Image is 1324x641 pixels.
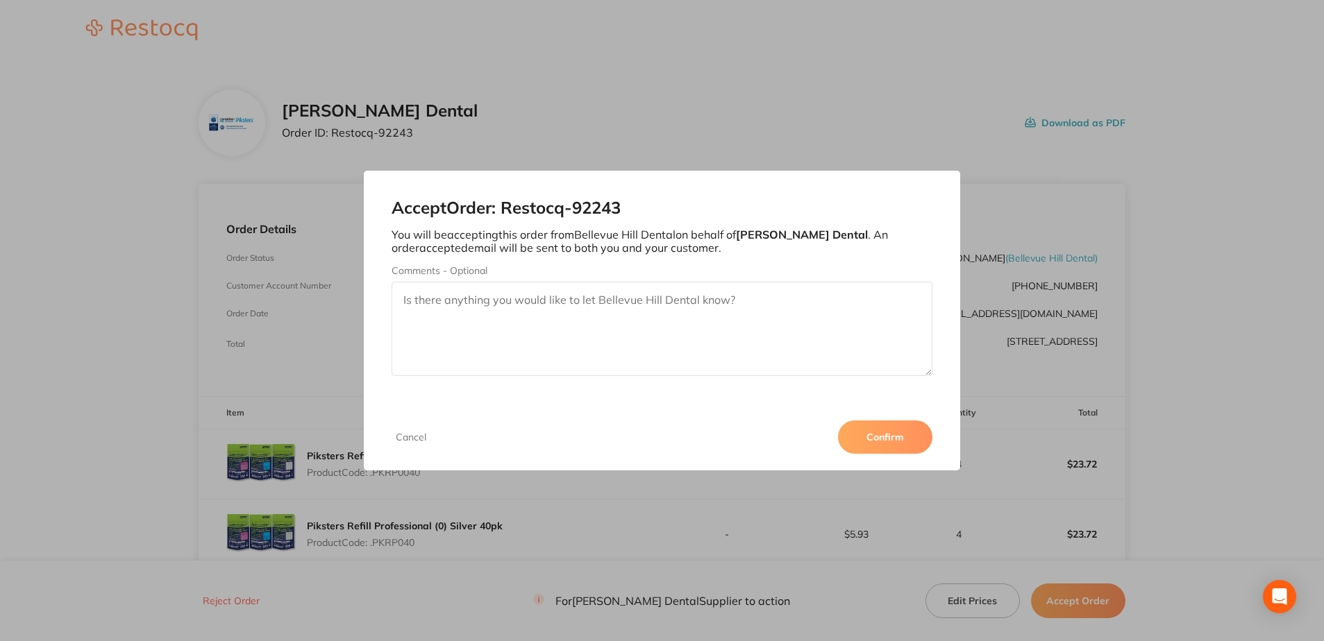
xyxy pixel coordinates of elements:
[392,431,430,443] button: Cancel
[392,265,932,276] label: Comments - Optional
[1263,580,1296,613] div: Open Intercom Messenger
[392,228,932,254] p: You will be accepting this order from Bellevue Hill Dental on behalf of . An order accepted email...
[736,228,868,241] b: [PERSON_NAME] Dental
[392,198,932,218] h2: Accept Order: Restocq- 92243
[838,420,932,454] button: Confirm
